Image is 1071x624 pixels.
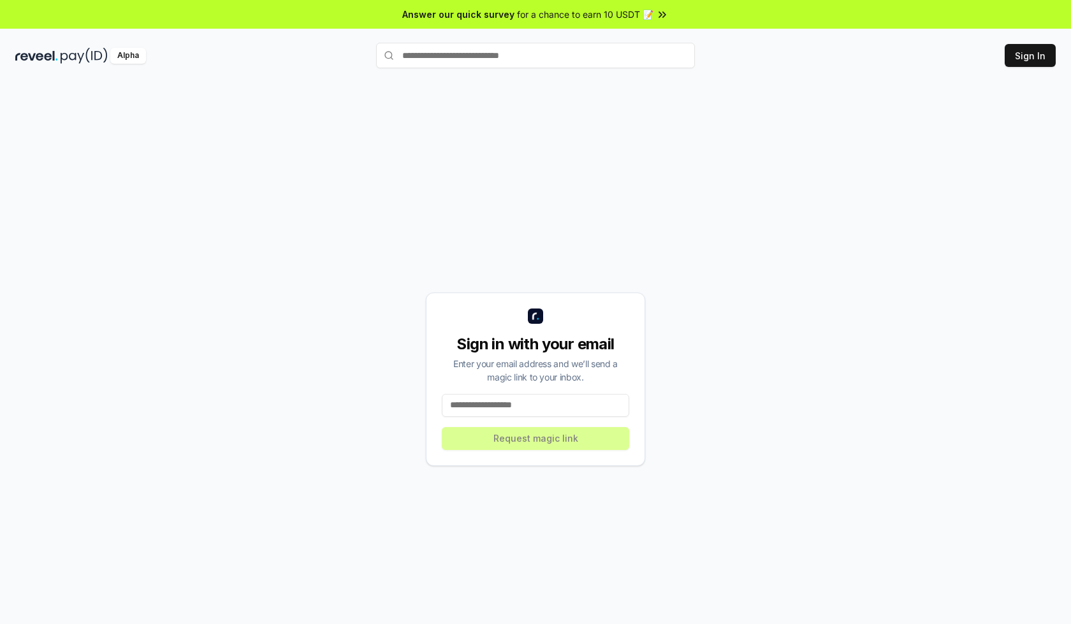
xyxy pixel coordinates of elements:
[517,8,653,21] span: for a chance to earn 10 USDT 📝
[402,8,514,21] span: Answer our quick survey
[528,308,543,324] img: logo_small
[15,48,58,64] img: reveel_dark
[110,48,146,64] div: Alpha
[61,48,108,64] img: pay_id
[1005,44,1056,67] button: Sign In
[442,334,629,354] div: Sign in with your email
[442,357,629,384] div: Enter your email address and we’ll send a magic link to your inbox.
